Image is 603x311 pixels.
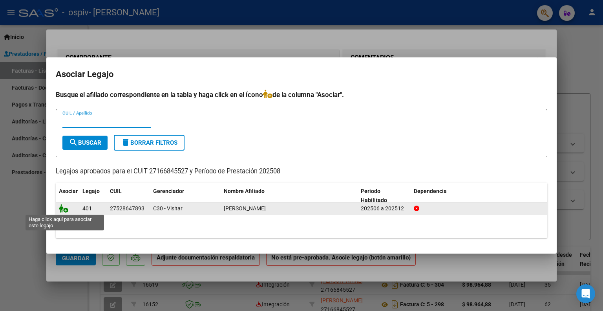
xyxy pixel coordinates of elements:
[361,204,407,213] div: 202506 a 202512
[82,205,92,212] span: 401
[110,204,144,213] div: 27528647893
[107,183,150,209] datatable-header-cell: CUIL
[224,188,265,194] span: Nombre Afiliado
[69,139,101,146] span: Buscar
[150,183,221,209] datatable-header-cell: Gerenciador
[62,136,108,150] button: Buscar
[224,205,266,212] span: ACOSTA ARRIETA LUDMILA
[56,90,547,100] h4: Busque el afiliado correspondiente en la tabla y haga click en el ícono de la columna "Asociar".
[56,67,547,82] h2: Asociar Legajo
[121,139,177,146] span: Borrar Filtros
[153,188,184,194] span: Gerenciador
[59,188,78,194] span: Asociar
[110,188,122,194] span: CUIL
[221,183,358,209] datatable-header-cell: Nombre Afiliado
[69,138,78,147] mat-icon: search
[121,138,130,147] mat-icon: delete
[56,183,79,209] datatable-header-cell: Asociar
[414,188,447,194] span: Dependencia
[361,188,387,203] span: Periodo Habilitado
[153,205,183,212] span: C30 - Visitar
[82,188,100,194] span: Legajo
[411,183,548,209] datatable-header-cell: Dependencia
[114,135,185,151] button: Borrar Filtros
[576,284,595,303] div: Open Intercom Messenger
[56,218,547,238] div: 1 registros
[79,183,107,209] datatable-header-cell: Legajo
[56,167,547,177] p: Legajos aprobados para el CUIT 27166845527 y Período de Prestación 202508
[358,183,411,209] datatable-header-cell: Periodo Habilitado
